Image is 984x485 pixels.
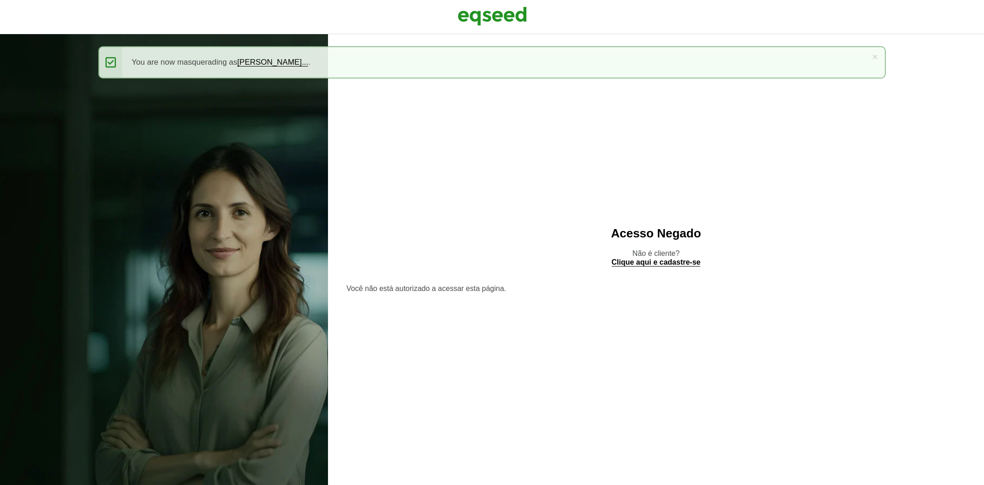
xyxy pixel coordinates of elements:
[98,46,885,79] div: You are now masquerading as .
[346,285,966,292] section: Você não está autorizado a acessar esta página.
[346,227,966,240] h2: Acesso Negado
[612,259,701,267] a: Clique aqui e cadastre-se
[237,58,308,67] a: [PERSON_NAME]...
[872,52,877,61] a: ×
[346,249,966,267] p: Não é cliente?
[458,5,527,28] img: EqSeed Logo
